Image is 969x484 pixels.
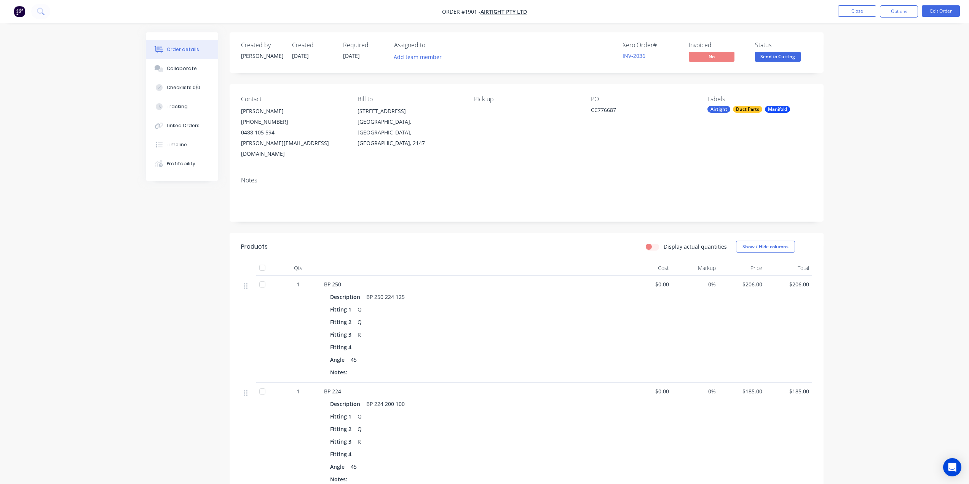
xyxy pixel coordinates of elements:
button: Timeline [146,135,218,154]
img: Factory [14,6,25,17]
div: Q [354,316,365,327]
div: Contact [241,96,345,103]
span: $185.00 [768,387,809,395]
div: Pick up [474,96,578,103]
div: Status [755,42,812,49]
div: [PERSON_NAME][PHONE_NUMBER]0488 105 594[PERSON_NAME][EMAIL_ADDRESS][DOMAIN_NAME] [241,106,345,159]
div: Fitting 2 [330,423,354,434]
div: Q [354,423,365,434]
span: $0.00 [629,387,669,395]
div: [STREET_ADDRESS] [358,106,462,117]
div: [STREET_ADDRESS][GEOGRAPHIC_DATA], [GEOGRAPHIC_DATA], [GEOGRAPHIC_DATA], 2147 [358,106,462,149]
div: Collaborate [167,65,197,72]
button: Add team member [390,52,445,62]
div: Profitability [167,160,195,167]
button: Send to Cutting [755,52,801,63]
div: [PERSON_NAME] [241,52,283,60]
div: Markup [672,260,719,276]
span: BP 250 [324,281,341,288]
div: Bill to [358,96,462,103]
button: Close [838,5,876,17]
span: $206.00 [722,280,763,288]
span: 0% [675,387,716,395]
div: BP 250 224 125 [363,291,408,302]
div: 0488 105 594 [241,127,345,138]
div: Linked Orders [167,122,200,129]
div: Angle [330,354,348,365]
span: 1 [297,280,300,288]
div: Fitting 3 [330,436,354,447]
div: Notes [241,177,812,184]
div: [PERSON_NAME] [241,106,345,117]
div: Fitting 2 [330,316,354,327]
div: [GEOGRAPHIC_DATA], [GEOGRAPHIC_DATA], [GEOGRAPHIC_DATA], 2147 [358,117,462,149]
div: Description [330,291,363,302]
div: Created by [241,42,283,49]
button: Checklists 0/0 [146,78,218,97]
div: Timeline [167,141,187,148]
span: [DATE] [292,52,309,59]
div: Fitting 3 [330,329,354,340]
div: 45 [348,354,360,365]
div: Checklists 0/0 [167,84,200,91]
button: Profitability [146,154,218,173]
button: Show / Hide columns [736,241,795,253]
a: Airtight Pty Ltd [481,8,527,15]
div: Q [354,411,365,422]
div: Fitting 1 [330,411,354,422]
div: Assigned to [394,42,470,49]
div: 45 [348,461,360,472]
span: $185.00 [722,387,763,395]
div: Notes: [330,367,350,378]
span: 1 [297,387,300,395]
div: Angle [330,461,348,472]
span: BP 224 [324,388,341,395]
button: Tracking [146,97,218,116]
span: 0% [675,280,716,288]
a: INV-2036 [623,52,645,59]
span: [DATE] [343,52,360,59]
div: Manifold [765,106,790,113]
label: Display actual quantities [664,243,727,251]
span: No [689,52,734,61]
div: Price [719,260,766,276]
div: Duct Parts [733,106,762,113]
button: Edit Order [922,5,960,17]
div: Qty [275,260,321,276]
span: $206.00 [768,280,809,288]
div: Fitting 4 [330,342,354,353]
div: Q [354,304,365,315]
div: Labels [707,96,812,103]
button: Options [880,5,918,18]
div: Products [241,242,268,251]
div: Xero Order # [623,42,680,49]
button: Order details [146,40,218,59]
div: Required [343,42,385,49]
div: BP 224 200 100 [363,398,408,409]
div: Fitting 1 [330,304,354,315]
div: CC776687 [591,106,686,117]
div: Description [330,398,363,409]
button: Collaborate [146,59,218,78]
div: Invoiced [689,42,746,49]
div: Fitting 4 [330,449,354,460]
div: Order details [167,46,199,53]
button: Add team member [394,52,446,62]
div: R [354,436,364,447]
div: Tracking [167,103,188,110]
div: Cost [626,260,672,276]
div: Airtight [707,106,730,113]
div: PO [591,96,695,103]
span: Order #1901 - [442,8,481,15]
div: [PHONE_NUMBER] [241,117,345,127]
div: R [354,329,364,340]
div: Total [765,260,812,276]
button: Linked Orders [146,116,218,135]
span: $0.00 [629,280,669,288]
div: Created [292,42,334,49]
div: [PERSON_NAME][EMAIL_ADDRESS][DOMAIN_NAME] [241,138,345,159]
span: Send to Cutting [755,52,801,61]
div: Open Intercom Messenger [943,458,961,476]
